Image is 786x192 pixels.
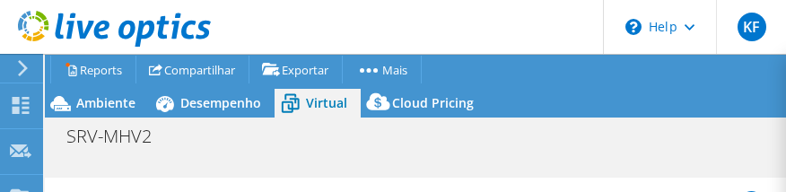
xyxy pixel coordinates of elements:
[342,56,422,83] a: Mais
[249,56,343,83] a: Exportar
[50,56,136,83] a: Reports
[625,19,642,35] svg: \n
[306,94,347,111] span: Virtual
[738,13,766,41] span: KF
[180,94,261,111] span: Desempenho
[135,56,249,83] a: Compartilhar
[392,94,474,111] span: Cloud Pricing
[76,94,135,111] span: Ambiente
[58,127,179,146] h1: SRV-MHV2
